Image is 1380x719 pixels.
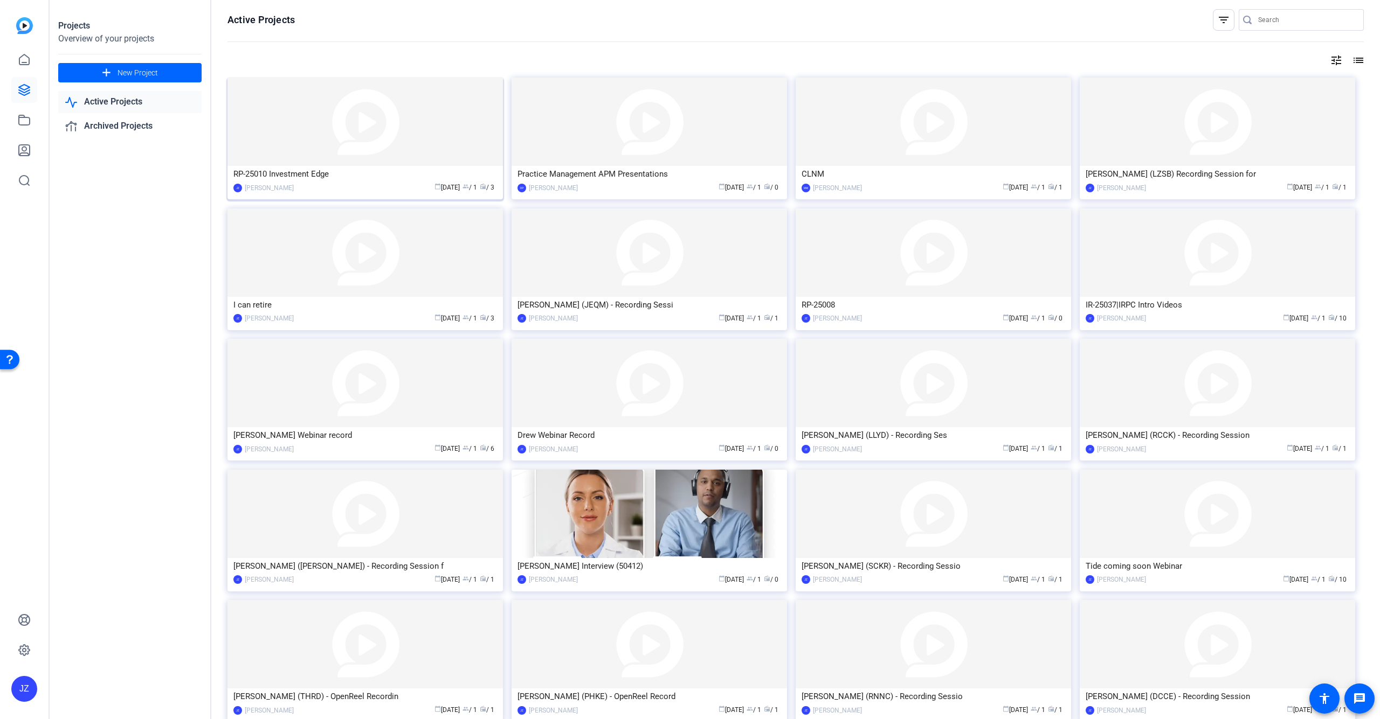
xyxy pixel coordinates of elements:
div: CLNM [802,166,1065,182]
h1: Active Projects [227,13,295,26]
span: radio [1332,444,1338,451]
div: [PERSON_NAME] [813,574,862,585]
span: / 10 [1328,576,1347,583]
span: [DATE] [719,706,744,714]
span: / 1 [1048,576,1062,583]
span: group [1031,575,1037,582]
div: JZ [233,314,242,323]
div: [PERSON_NAME] (THRD) - OpenReel Recordin [233,688,497,704]
div: JZ [1086,706,1094,715]
div: JZ [802,314,810,323]
span: radio [480,575,486,582]
span: / 1 [1332,445,1347,452]
span: [DATE] [434,445,460,452]
div: JZ [1086,575,1094,584]
span: group [747,444,753,451]
span: group [463,444,469,451]
div: JZ [517,445,526,453]
span: group [463,575,469,582]
div: [PERSON_NAME] [813,444,862,455]
span: / 0 [1048,315,1062,322]
span: group [1031,444,1037,451]
span: calendar_today [1287,706,1293,712]
span: / 1 [1315,445,1329,452]
span: calendar_today [1003,444,1009,451]
span: / 1 [1048,184,1062,191]
div: JZ [802,706,810,715]
span: / 1 [1031,576,1045,583]
div: [PERSON_NAME] [813,313,862,324]
span: / 1 [1048,706,1062,714]
span: / 1 [480,576,494,583]
div: JZ [1086,184,1094,192]
span: / 1 [1315,184,1329,191]
span: / 1 [747,576,761,583]
mat-icon: add [100,66,113,80]
span: / 1 [747,445,761,452]
span: group [1031,706,1037,712]
span: radio [480,444,486,451]
div: [PERSON_NAME] Interview (50412) [517,558,781,574]
span: calendar_today [719,314,725,320]
span: calendar_today [719,575,725,582]
div: [PERSON_NAME] [529,705,578,716]
div: [PERSON_NAME] [245,183,294,193]
div: [PERSON_NAME] [1097,313,1146,324]
span: [DATE] [1287,184,1312,191]
span: / 1 [463,184,477,191]
span: / 1 [463,706,477,714]
span: calendar_today [434,706,441,712]
a: Active Projects [58,91,202,113]
div: Practice Management APM Presentations [517,166,781,182]
span: / 1 [1311,576,1326,583]
span: radio [480,183,486,190]
div: [PERSON_NAME] ([PERSON_NAME]) - Recording Session f [233,558,497,574]
div: DP [517,184,526,192]
span: radio [480,706,486,712]
span: group [747,314,753,320]
span: / 3 [480,315,494,322]
div: JZ [517,706,526,715]
span: / 1 [463,576,477,583]
div: [PERSON_NAME] [1097,444,1146,455]
span: radio [480,314,486,320]
div: [PERSON_NAME] Webinar record [233,427,497,443]
span: / 10 [1328,315,1347,322]
div: [PERSON_NAME] [813,183,862,193]
span: / 1 [747,184,761,191]
span: group [1031,314,1037,320]
mat-icon: accessibility [1318,692,1331,705]
div: JZ [233,445,242,453]
div: [PERSON_NAME] (DCCE) - Recording Session [1086,688,1349,704]
span: / 1 [463,445,477,452]
span: radio [1328,575,1335,582]
div: [PERSON_NAME] [245,313,294,324]
input: Search [1258,13,1355,26]
div: [PERSON_NAME] (JEQM) - Recording Sessi [517,297,781,313]
div: [PERSON_NAME] (RNNC) - Recording Sessio [802,688,1065,704]
span: group [463,183,469,190]
span: radio [1332,183,1338,190]
div: [PERSON_NAME] [245,574,294,585]
span: / 1 [1031,184,1045,191]
span: radio [764,706,770,712]
span: [DATE] [434,576,460,583]
button: New Project [58,63,202,82]
span: [DATE] [434,706,460,714]
span: / 1 [764,315,778,322]
span: group [1031,183,1037,190]
span: [DATE] [1283,315,1308,322]
div: [PERSON_NAME] [1097,705,1146,716]
span: radio [764,444,770,451]
span: group [747,706,753,712]
span: calendar_today [434,575,441,582]
span: [DATE] [1003,576,1028,583]
span: calendar_today [1283,314,1289,320]
span: [DATE] [1287,445,1312,452]
span: / 1 [1031,445,1045,452]
div: [PERSON_NAME] [529,313,578,324]
div: [PERSON_NAME] (PHKE) - OpenReel Record [517,688,781,704]
span: group [747,183,753,190]
span: [DATE] [719,576,744,583]
span: / 0 [764,576,778,583]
